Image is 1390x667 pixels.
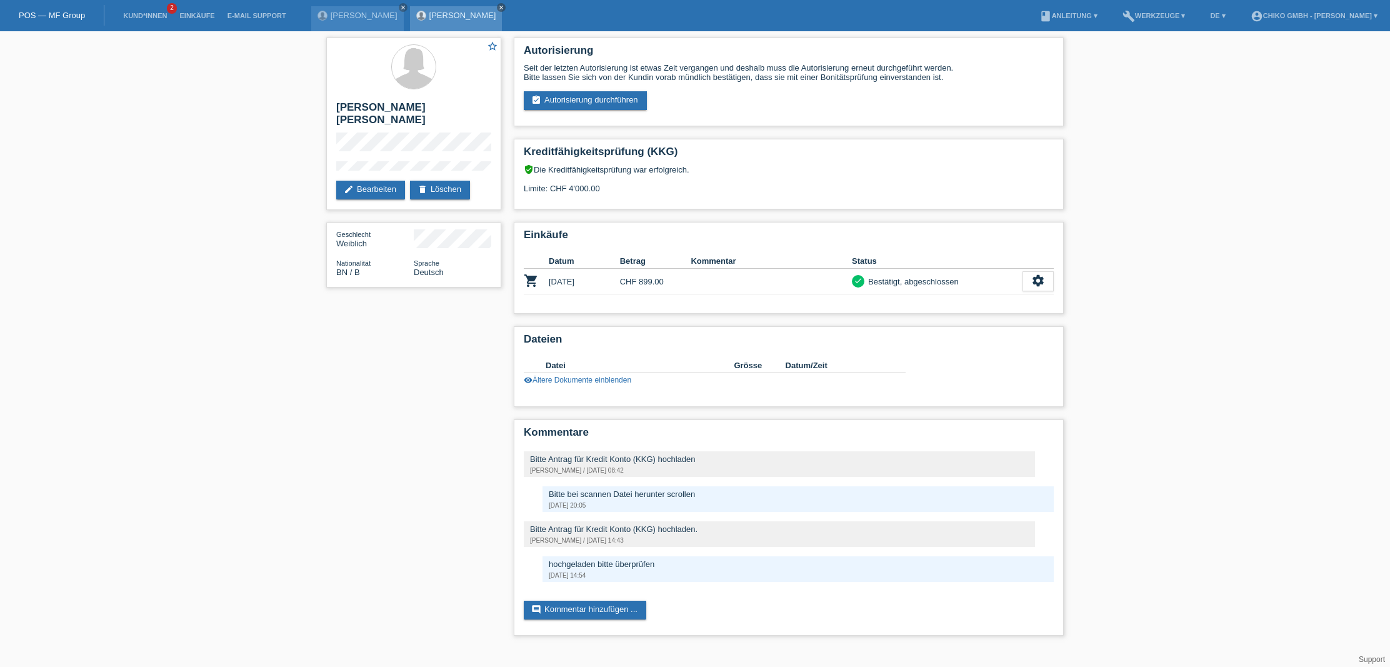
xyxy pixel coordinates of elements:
[414,259,439,267] span: Sprache
[530,537,1029,544] div: [PERSON_NAME] / [DATE] 14:43
[524,91,647,110] a: assignment_turned_inAutorisierung durchführen
[1251,10,1263,23] i: account_circle
[549,559,1047,569] div: hochgeladen bitte überprüfen
[854,276,862,285] i: check
[336,259,371,267] span: Nationalität
[531,95,541,105] i: assignment_turned_in
[1039,10,1052,23] i: book
[524,146,1054,164] h2: Kreditfähigkeitsprüfung (KKG)
[524,601,646,619] a: commentKommentar hinzufügen ...
[1116,12,1192,19] a: buildWerkzeuge ▾
[336,181,405,199] a: editBearbeiten
[429,11,496,20] a: [PERSON_NAME]
[620,269,691,294] td: CHF 899.00
[524,376,631,384] a: visibilityÄltere Dokumente einblenden
[399,3,407,12] a: close
[336,101,491,133] h2: [PERSON_NAME] [PERSON_NAME]
[549,502,1047,509] div: [DATE] 20:05
[331,11,397,20] a: [PERSON_NAME]
[524,164,534,174] i: verified_user
[524,273,539,288] i: POSP00026213
[1031,274,1045,288] i: settings
[530,467,1029,474] div: [PERSON_NAME] / [DATE] 08:42
[498,4,504,11] i: close
[117,12,173,19] a: Kund*innen
[1359,655,1385,664] a: Support
[487,41,498,52] i: star_border
[864,275,959,288] div: Bestätigt, abgeschlossen
[546,358,734,373] th: Datei
[336,229,414,248] div: Weiblich
[336,231,371,238] span: Geschlecht
[734,358,785,373] th: Grösse
[497,3,506,12] a: close
[530,454,1029,464] div: Bitte Antrag für Kredit Konto (KKG) hochladen
[786,358,888,373] th: Datum/Zeit
[530,524,1029,534] div: Bitte Antrag für Kredit Konto (KKG) hochladen.
[549,489,1047,499] div: Bitte bei scannen Datei herunter scrollen
[336,268,360,277] span: Brunei / B / 20.10.2005
[524,44,1054,63] h2: Autorisierung
[620,254,691,269] th: Betrag
[852,254,1022,269] th: Status
[524,333,1054,352] h2: Dateien
[167,3,177,14] span: 2
[531,604,541,614] i: comment
[487,41,498,54] a: star_border
[1204,12,1231,19] a: DE ▾
[1244,12,1384,19] a: account_circleChiko GmbH - [PERSON_NAME] ▾
[524,376,532,384] i: visibility
[410,181,470,199] a: deleteLöschen
[549,254,620,269] th: Datum
[549,572,1047,579] div: [DATE] 14:54
[691,254,852,269] th: Kommentar
[417,184,427,194] i: delete
[524,229,1054,248] h2: Einkäufe
[1122,10,1135,23] i: build
[1033,12,1104,19] a: bookAnleitung ▾
[524,426,1054,445] h2: Kommentare
[19,11,85,20] a: POS — MF Group
[549,269,620,294] td: [DATE]
[524,164,1054,203] div: Die Kreditfähigkeitsprüfung war erfolgreich. Limite: CHF 4'000.00
[221,12,292,19] a: E-Mail Support
[344,184,354,194] i: edit
[173,12,221,19] a: Einkäufe
[524,63,1054,82] div: Seit der letzten Autorisierung ist etwas Zeit vergangen und deshalb muss die Autorisierung erneut...
[414,268,444,277] span: Deutsch
[400,4,406,11] i: close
